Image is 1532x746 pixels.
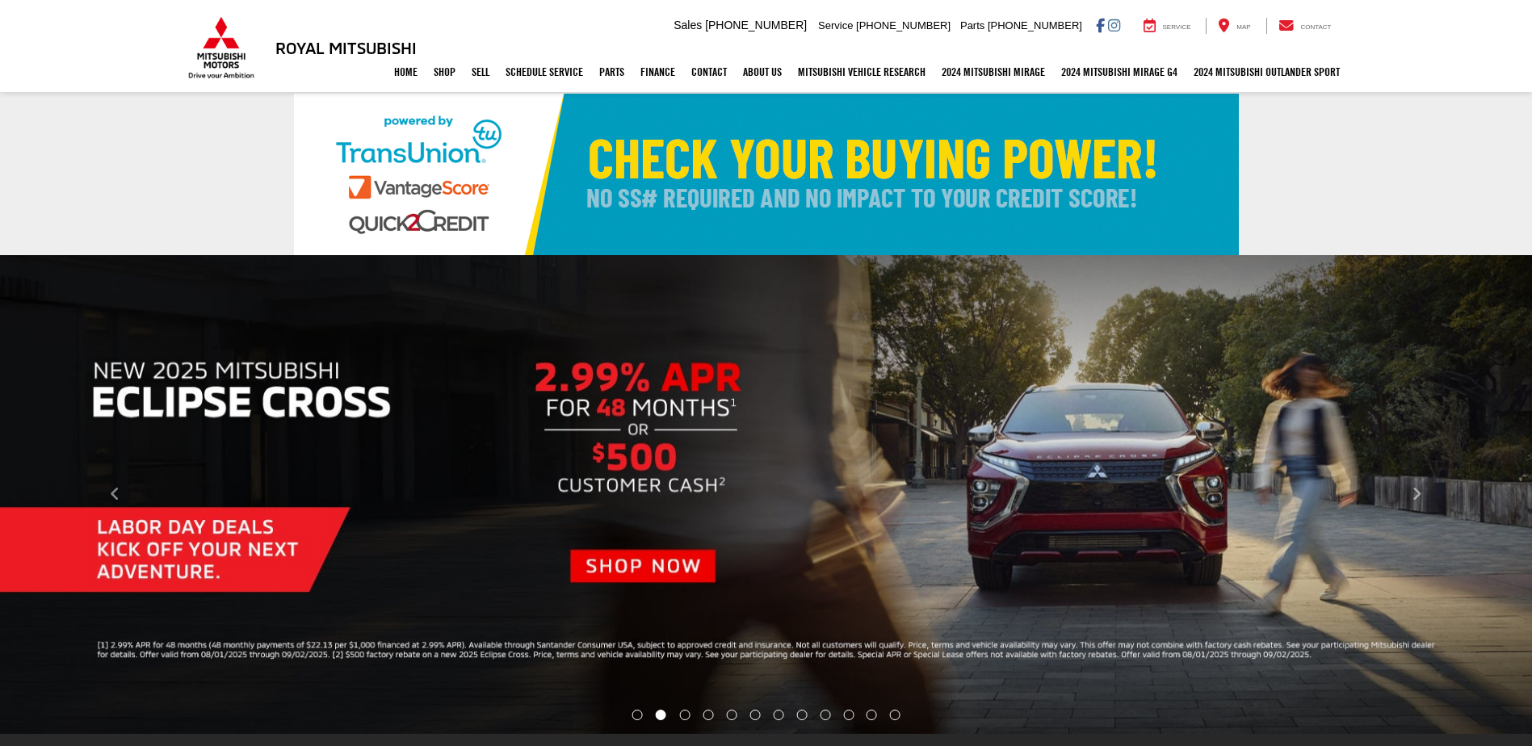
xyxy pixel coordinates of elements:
[294,94,1239,255] img: Check Your Buying Power
[1053,52,1186,92] a: 2024 Mitsubishi Mirage G4
[1302,287,1532,702] button: Click to view next picture.
[960,19,984,31] span: Parts
[705,19,807,31] span: [PHONE_NUMBER]
[843,710,854,720] li: Go to slide number 10.
[1108,19,1120,31] a: Instagram: Click to visit our Instagram page
[1096,19,1105,31] a: Facebook: Click to visit our Facebook page
[632,52,683,92] a: Finance
[1300,23,1331,31] span: Contact
[735,52,790,92] a: About Us
[988,19,1082,31] span: [PHONE_NUMBER]
[683,52,735,92] a: Contact
[185,16,258,79] img: Mitsubishi
[1163,23,1191,31] span: Service
[1131,18,1203,34] a: Service
[790,52,934,92] a: Mitsubishi Vehicle Research
[680,710,690,720] li: Go to slide number 3.
[818,19,853,31] span: Service
[591,52,632,92] a: Parts: Opens in a new tab
[1236,23,1250,31] span: Map
[867,710,877,720] li: Go to slide number 11.
[820,710,830,720] li: Go to slide number 9.
[674,19,702,31] span: Sales
[750,710,761,720] li: Go to slide number 6.
[497,52,591,92] a: Schedule Service: Opens in a new tab
[275,39,417,57] h3: Royal Mitsubishi
[727,710,737,720] li: Go to slide number 5.
[656,710,666,720] li: Go to slide number 2.
[773,710,783,720] li: Go to slide number 7.
[890,710,900,720] li: Go to slide number 12.
[1186,52,1348,92] a: 2024 Mitsubishi Outlander SPORT
[703,710,714,720] li: Go to slide number 4.
[934,52,1053,92] a: 2024 Mitsubishi Mirage
[632,710,642,720] li: Go to slide number 1.
[796,710,807,720] li: Go to slide number 8.
[1206,18,1262,34] a: Map
[426,52,464,92] a: Shop
[1266,18,1344,34] a: Contact
[386,52,426,92] a: Home
[856,19,951,31] span: [PHONE_NUMBER]
[464,52,497,92] a: Sell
